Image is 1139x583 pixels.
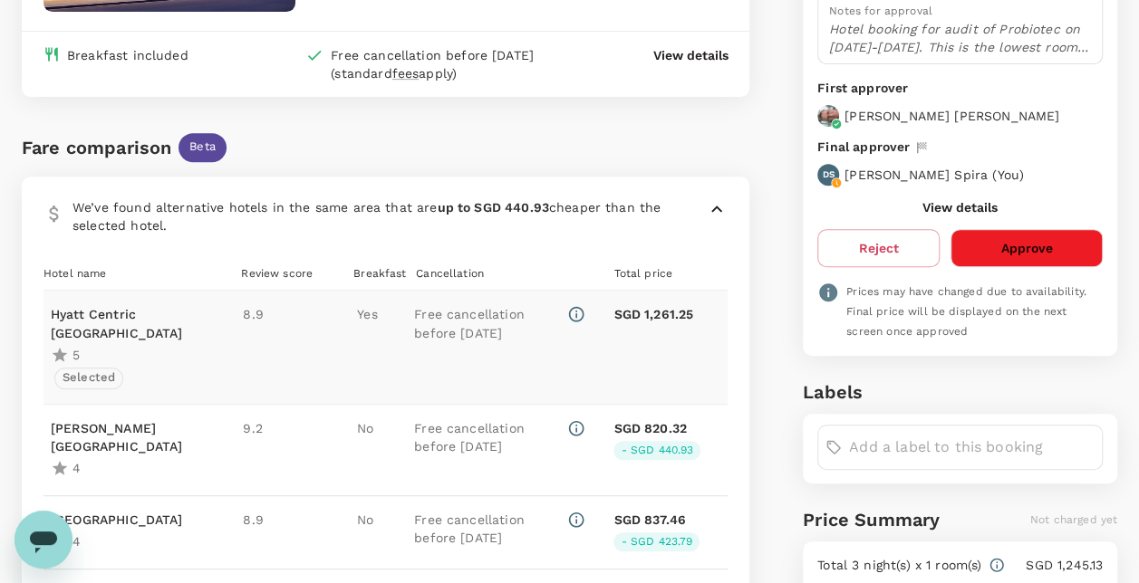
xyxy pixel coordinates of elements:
[845,166,1024,184] p: [PERSON_NAME] Spira ( You )
[357,511,378,529] p: No
[437,200,548,215] b: up to SGD 440.93
[922,200,998,215] button: View details
[357,419,378,437] p: No
[51,511,183,529] p: [GEOGRAPHIC_DATA]
[829,20,1091,56] p: Hotel booking for audit of Probiotec on [DATE]-[DATE]. This is the lowest room price of the hotel...
[613,305,728,323] p: SGD 1,261.25
[51,419,204,455] p: [PERSON_NAME][GEOGRAPHIC_DATA]
[72,198,663,234] p: We’ve found alternative hotels in the same area that are cheaper than the selected hotel.
[72,532,81,550] p: 4
[817,138,910,157] p: Final approver
[817,105,839,127] img: avatar-679729af9386b.jpeg
[179,139,227,156] span: Beta
[414,305,564,341] p: Free cancellation before [DATE]
[43,267,107,280] span: Hotel name
[72,346,80,364] p: 5
[392,66,420,81] span: fees
[22,133,171,162] div: Fare comparison
[846,285,1086,338] span: Prices may have changed due to availability. Final price will be displayed on the next screen onc...
[416,267,484,280] span: Cancellation
[613,511,686,529] p: SGD 837.46
[613,532,700,551] div: - SGD 423.79
[1030,513,1117,526] span: Not charged yet
[67,46,188,64] div: Breakfast included
[613,441,700,460] div: - SGD 440.93
[613,419,687,437] p: SGD 820.32
[51,305,204,341] p: Hyatt Centric [GEOGRAPHIC_DATA]
[414,511,564,547] p: Free cancellation before [DATE]
[613,267,672,280] span: Total price
[243,419,328,437] p: 9.2
[1005,556,1103,574] p: SGD 1,245.13
[951,229,1103,267] button: Approve
[14,511,72,569] iframe: Button to launch messaging window
[243,305,328,323] p: 8.9
[845,107,1059,125] p: [PERSON_NAME] [PERSON_NAME]
[817,556,981,574] p: Total 3 night(s) x 1 room(s)
[822,168,834,181] p: DS
[803,378,1117,406] h6: Labels
[414,419,564,455] p: Free cancellation before [DATE]
[817,229,940,267] button: Reject
[331,46,582,82] div: Free cancellation before [DATE] (standard apply)
[353,267,406,280] span: Breakfast
[72,459,81,477] p: 4
[829,5,932,17] span: Notes for approval
[243,511,328,529] p: 8.9
[55,369,122,387] span: Selected
[241,267,313,280] span: Review score
[817,79,1103,98] p: First approver
[652,46,728,64] button: View details
[357,305,378,323] p: Yes
[849,433,1095,462] input: Add a label to this booking
[803,505,940,534] h6: Price Summary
